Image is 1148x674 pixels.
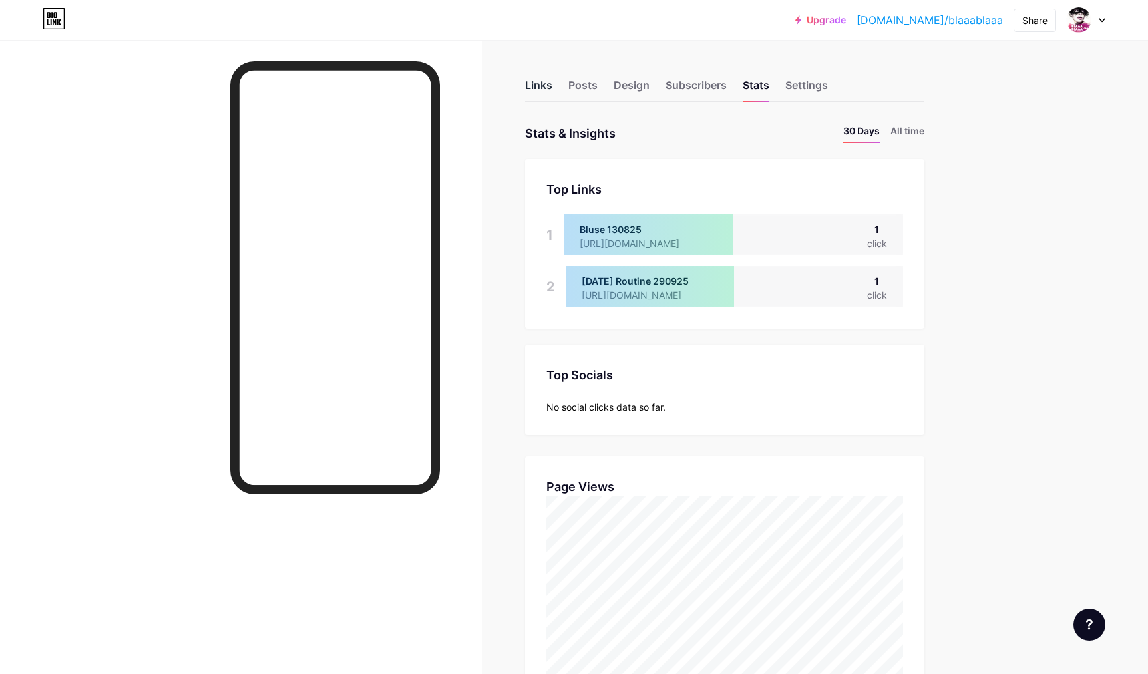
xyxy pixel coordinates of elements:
[546,266,555,307] div: 2
[546,366,903,384] div: Top Socials
[666,77,727,101] div: Subscribers
[546,214,553,255] div: 1
[867,274,887,288] div: 1
[525,77,552,101] div: Links
[568,77,598,101] div: Posts
[546,400,903,414] div: No social clicks data so far.
[843,124,880,143] li: 30 Days
[867,236,887,250] div: click
[867,222,887,236] div: 1
[857,12,1003,28] a: [DOMAIN_NAME]/blaaablaaa
[743,77,769,101] div: Stats
[1022,13,1048,27] div: Share
[890,124,924,143] li: All time
[546,180,903,198] div: Top Links
[525,124,616,143] div: Stats & Insights
[614,77,650,101] div: Design
[785,77,828,101] div: Settings
[1066,7,1091,33] img: blaaablaaa
[795,15,846,25] a: Upgrade
[867,288,887,302] div: click
[546,478,903,496] div: Page Views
